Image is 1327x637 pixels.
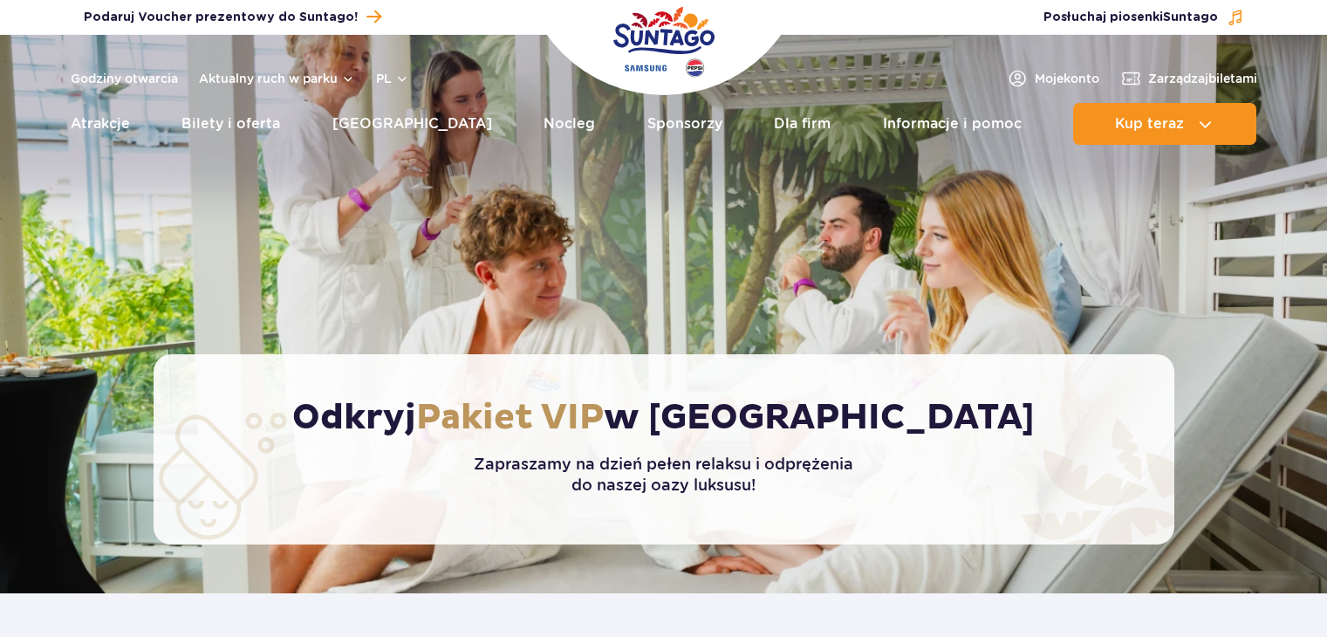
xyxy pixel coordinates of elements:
span: Moje konto [1035,70,1099,87]
button: pl [376,70,409,87]
a: Mojekonto [1007,68,1099,89]
a: Zarządzajbiletami [1120,68,1257,89]
a: Bilety i oferta [181,103,280,145]
a: Godziny otwarcia [71,70,178,87]
button: Kup teraz [1073,103,1256,145]
a: Sponsorzy [647,103,722,145]
a: Podaruj Voucher prezentowy do Suntago! [84,5,381,29]
button: Posłuchaj piosenkiSuntago [1043,9,1244,26]
h1: Odkryj w [GEOGRAPHIC_DATA] [271,396,1057,440]
span: Podaruj Voucher prezentowy do Suntago! [84,9,358,26]
a: [GEOGRAPHIC_DATA] [332,103,492,145]
span: Kup teraz [1115,116,1184,132]
p: Zapraszamy na dzień pełen relaksu i odprężenia do naszej oazy luksusu! [429,454,898,496]
span: Zarządzaj biletami [1148,70,1257,87]
span: Pakiet VIP [416,396,604,440]
button: Aktualny ruch w parku [199,72,355,86]
a: Atrakcje [71,103,130,145]
span: Suntago [1163,11,1218,24]
span: Posłuchaj piosenki [1043,9,1218,26]
a: Dla firm [774,103,831,145]
a: Nocleg [544,103,595,145]
a: Informacje i pomoc [883,103,1022,145]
